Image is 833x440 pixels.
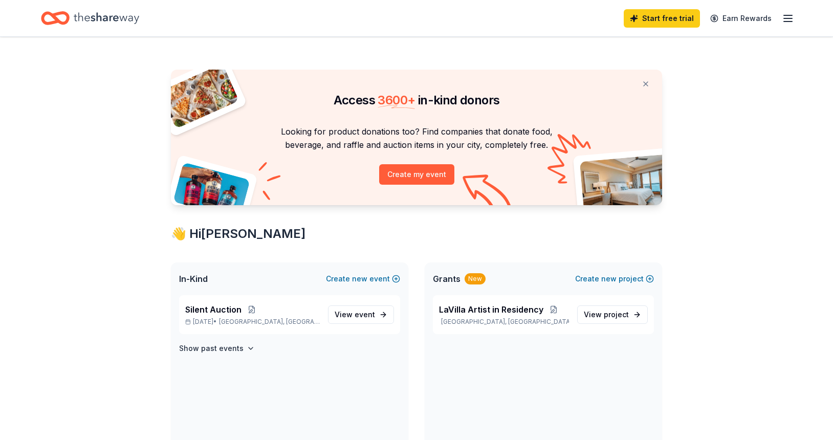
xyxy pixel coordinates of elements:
span: new [601,273,617,285]
span: Grants [433,273,461,285]
p: [DATE] • [185,318,320,326]
button: Createnewproject [575,273,654,285]
button: Show past events [179,342,255,355]
span: View [335,309,375,321]
h4: Show past events [179,342,244,355]
span: project [604,310,629,319]
span: Access in-kind donors [334,93,500,107]
img: Curvy arrow [463,174,514,213]
button: Create my event [379,164,454,185]
a: Earn Rewards [704,9,778,28]
a: Start free trial [624,9,700,28]
a: View project [577,305,648,324]
div: 👋 Hi [PERSON_NAME] [171,226,662,242]
span: Silent Auction [185,303,242,316]
a: View event [328,305,394,324]
img: Pizza [160,63,239,129]
span: event [355,310,375,319]
p: [GEOGRAPHIC_DATA], [GEOGRAPHIC_DATA] [439,318,569,326]
span: 3600 + [378,93,415,107]
span: In-Kind [179,273,208,285]
span: View [584,309,629,321]
span: [GEOGRAPHIC_DATA], [GEOGRAPHIC_DATA] [219,318,320,326]
span: new [352,273,367,285]
p: Looking for product donations too? Find companies that donate food, beverage, and raffle and auct... [183,125,650,152]
span: LaVilla Artist in Residency [439,303,543,316]
a: Home [41,6,139,30]
div: New [465,273,486,284]
button: Createnewevent [326,273,400,285]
